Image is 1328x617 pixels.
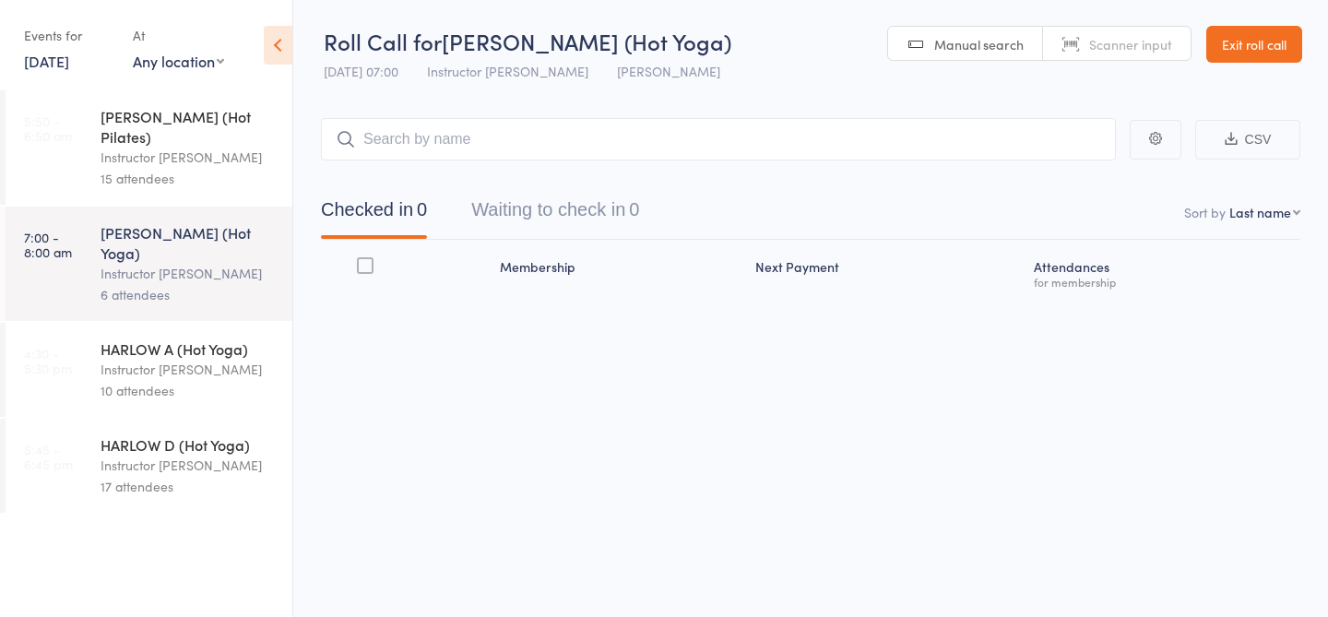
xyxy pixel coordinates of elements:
a: 5:45 -6:45 pmHARLOW D (Hot Yoga)Instructor [PERSON_NAME]17 attendees [6,419,292,513]
div: HARLOW D (Hot Yoga) [101,434,277,455]
span: [PERSON_NAME] (Hot Yoga) [442,26,731,56]
span: Manual search [934,35,1024,53]
div: At [133,20,224,51]
div: Atten­dances [1026,248,1300,297]
span: Instructor [PERSON_NAME] [427,62,588,80]
span: [PERSON_NAME] [617,62,720,80]
button: CSV [1195,120,1300,160]
div: Membership [492,248,748,297]
a: [DATE] [24,51,69,71]
div: Any location [133,51,224,71]
div: 15 attendees [101,168,277,189]
div: 6 attendees [101,284,277,305]
div: Instructor [PERSON_NAME] [101,147,277,168]
div: 17 attendees [101,476,277,497]
div: Instructor [PERSON_NAME] [101,455,277,476]
div: 10 attendees [101,380,277,401]
div: Events for [24,20,114,51]
div: 0 [629,199,639,220]
div: for membership [1034,276,1293,288]
div: Instructor [PERSON_NAME] [101,263,277,284]
div: Instructor [PERSON_NAME] [101,359,277,380]
span: Roll Call for [324,26,442,56]
button: Waiting to check in0 [471,190,639,239]
div: [PERSON_NAME] (Hot Yoga) [101,222,277,263]
time: 5:50 - 6:50 am [24,113,72,143]
input: Search by name [321,118,1116,160]
div: [PERSON_NAME] (Hot Pilates) [101,106,277,147]
a: 5:50 -6:50 am[PERSON_NAME] (Hot Pilates)Instructor [PERSON_NAME]15 attendees [6,90,292,205]
div: HARLOW A (Hot Yoga) [101,338,277,359]
a: 7:00 -8:00 am[PERSON_NAME] (Hot Yoga)Instructor [PERSON_NAME]6 attendees [6,207,292,321]
a: 4:30 -5:30 pmHARLOW A (Hot Yoga)Instructor [PERSON_NAME]10 attendees [6,323,292,417]
div: Next Payment [748,248,1026,297]
time: 4:30 - 5:30 pm [24,346,72,375]
span: [DATE] 07:00 [324,62,398,80]
label: Sort by [1184,203,1226,221]
button: Checked in0 [321,190,427,239]
a: Exit roll call [1206,26,1302,63]
div: Last name [1229,203,1291,221]
span: Scanner input [1089,35,1172,53]
time: 7:00 - 8:00 am [24,230,72,259]
div: 0 [417,199,427,220]
time: 5:45 - 6:45 pm [24,442,73,471]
